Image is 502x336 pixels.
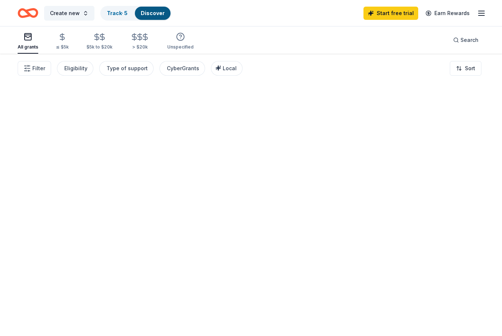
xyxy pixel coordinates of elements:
[421,7,474,20] a: Earn Rewards
[57,61,93,76] button: Eligibility
[99,61,154,76] button: Type of support
[159,61,205,76] button: CyberGrants
[223,65,237,71] span: Local
[56,30,69,54] button: ≤ $5k
[130,30,150,54] button: > $20k
[167,44,194,50] div: Unspecified
[18,4,38,22] a: Home
[460,36,478,44] span: Search
[18,29,38,54] button: All grants
[211,61,243,76] button: Local
[447,33,484,47] button: Search
[450,61,481,76] button: Sort
[56,44,69,50] div: ≤ $5k
[86,30,112,54] button: $5k to $20k
[64,64,87,73] div: Eligibility
[18,44,38,50] div: All grants
[107,64,148,73] div: Type of support
[465,64,475,73] span: Sort
[32,64,45,73] span: Filter
[100,6,171,21] button: Track· 5Discover
[167,29,194,54] button: Unspecified
[44,6,94,21] button: Create new
[141,10,165,16] a: Discover
[18,61,51,76] button: Filter
[363,7,418,20] a: Start free trial
[50,9,80,18] span: Create new
[130,44,150,50] div: > $20k
[107,10,128,16] a: Track· 5
[167,64,199,73] div: CyberGrants
[86,44,112,50] div: $5k to $20k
